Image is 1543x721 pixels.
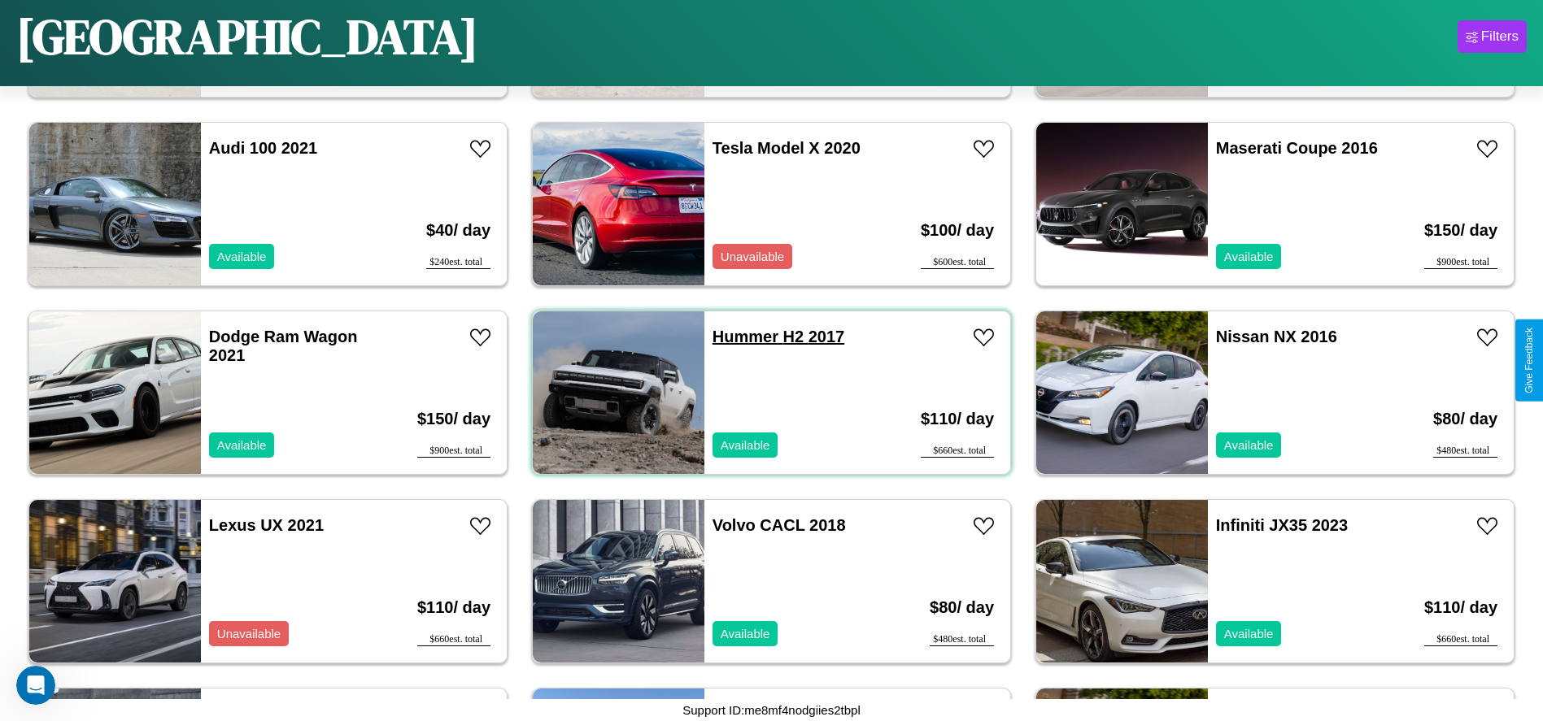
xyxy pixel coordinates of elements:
[1224,623,1274,645] p: Available
[1424,205,1497,256] h3: $ 150 / day
[209,516,324,534] a: Lexus UX 2021
[417,582,490,633] h3: $ 110 / day
[1424,256,1497,269] div: $ 900 est. total
[713,139,861,157] a: Tesla Model X 2020
[921,445,994,458] div: $ 660 est. total
[16,666,55,705] iframe: Intercom live chat
[682,699,860,721] p: Support ID: me8mf4nodgiies2tbpl
[1433,445,1497,458] div: $ 480 est. total
[417,633,490,646] div: $ 660 est. total
[1216,516,1348,534] a: Infiniti JX35 2023
[721,245,784,267] p: Unavailable
[1481,28,1519,45] div: Filters
[217,623,281,645] p: Unavailable
[1216,139,1378,157] a: Maserati Coupe 2016
[426,205,490,256] h3: $ 40 / day
[930,633,994,646] div: $ 480 est. total
[1424,633,1497,646] div: $ 660 est. total
[1224,434,1274,456] p: Available
[417,393,490,445] h3: $ 150 / day
[217,434,267,456] p: Available
[721,623,770,645] p: Available
[921,393,994,445] h3: $ 110 / day
[921,256,994,269] div: $ 600 est. total
[1224,245,1274,267] p: Available
[426,256,490,269] div: $ 240 est. total
[209,139,317,157] a: Audi 100 2021
[713,328,844,345] a: Hummer H2 2017
[1424,582,1497,633] h3: $ 110 / day
[16,3,478,70] h1: [GEOGRAPHIC_DATA]
[417,445,490,458] div: $ 900 est. total
[721,434,770,456] p: Available
[1216,328,1337,345] a: Nissan NX 2016
[921,205,994,256] h3: $ 100 / day
[1523,328,1535,393] div: Give Feedback
[1433,393,1497,445] h3: $ 80 / day
[209,328,358,364] a: Dodge Ram Wagon 2021
[713,516,846,534] a: Volvo CACL 2018
[217,245,267,267] p: Available
[1458,20,1527,53] button: Filters
[930,582,994,633] h3: $ 80 / day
